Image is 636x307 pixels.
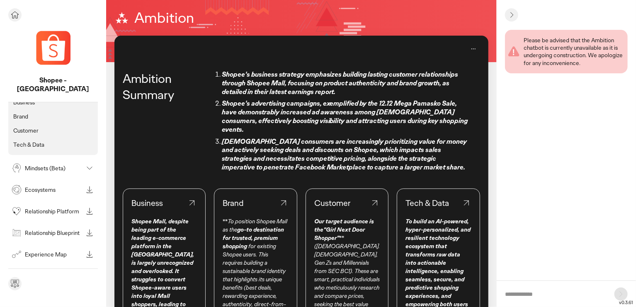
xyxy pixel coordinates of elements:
div: Ambition Summary [123,70,204,172]
div: Brand [223,197,289,209]
p: Experience Map [25,251,83,257]
strong: go-to destination for trusted, premium shopping [223,226,284,250]
p: Tech & Data [13,141,44,148]
div: Please be advised that the Ambition chatbot is currently unavailable as it is undergoing construc... [524,36,624,67]
strong: Shopee's business strategy emphasizes building lasting customer relationships through Shopee Mall... [222,70,459,96]
p: Relationship Platform [25,208,83,214]
p: Business [13,99,35,106]
em: To position Shopee Mall as the [223,218,287,233]
strong: "Girl Next Door Shopper" [314,226,365,242]
div: Business [131,197,197,209]
strong: Our target audience is the [314,218,374,233]
div: Tech & Data [405,197,471,209]
strong: Shopee's advertising campaigns, exemplified by the 12.12 Mega Pamasko Sale, have demonstrably inc... [222,99,468,133]
div: Customer [314,197,380,209]
p: Brand [13,113,28,120]
p: Relationship Blueprint [25,230,83,236]
h1: Ambition [114,8,194,28]
strong: [DEMOGRAPHIC_DATA] consumers are increasingly prioritizing value for money and actively seeking d... [222,137,467,172]
img: project avatar [32,27,74,68]
p: Mindsets (Beta) [25,165,83,171]
p: Ecosystems [25,187,83,193]
p: Shopee - Philippines [8,76,98,94]
p: Customer [13,127,39,134]
div: Send feedback [8,277,22,290]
